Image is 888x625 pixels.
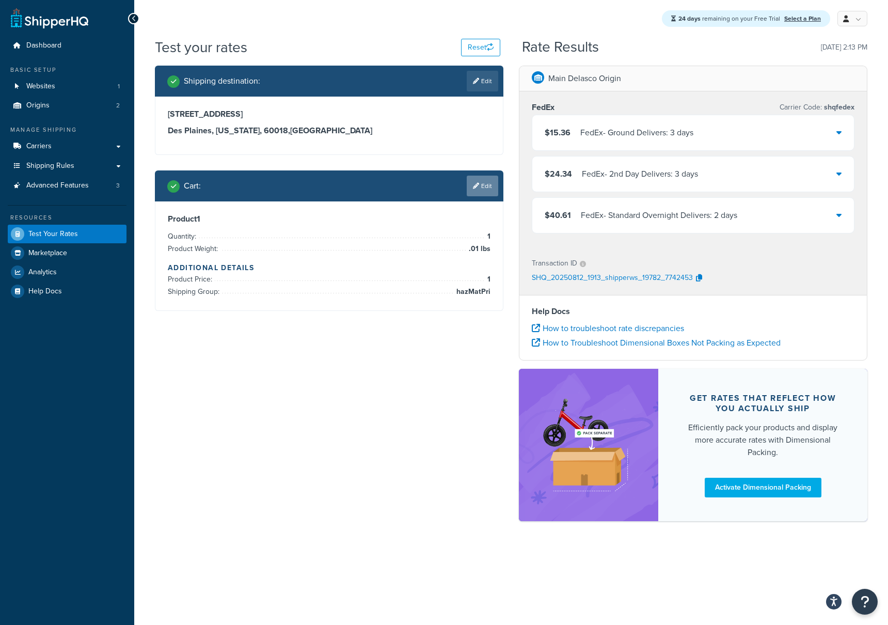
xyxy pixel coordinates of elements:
span: Product Price: [168,274,215,285]
span: remaining on your Free Trial [678,14,782,23]
span: 1 [485,273,490,286]
li: Origins [8,96,126,115]
h1: Test your rates [155,37,247,57]
span: 1 [485,230,490,243]
span: Dashboard [26,41,61,50]
span: Websites [26,82,55,91]
li: Websites [8,77,126,96]
li: Advanced Features [8,176,126,195]
h2: Shipping destination : [184,76,260,86]
span: $40.61 [545,209,571,221]
button: Open Resource Center [852,589,878,615]
button: Reset [461,39,500,56]
span: shqfedex [822,102,854,113]
span: Origins [26,101,50,110]
p: [DATE] 2:13 PM [821,40,867,55]
a: Test Your Rates [8,225,126,243]
a: How to troubleshoot rate discrepancies [532,322,684,334]
h4: Additional Details [168,262,490,273]
a: Origins2 [8,96,126,115]
h4: Help Docs [532,305,854,318]
div: FedEx - Standard Overnight Delivers: 2 days [581,208,737,223]
a: Edit [467,176,498,196]
a: Activate Dimensional Packing [705,478,821,497]
span: hazMatPri [454,286,490,298]
p: Transaction ID [532,256,577,271]
p: Carrier Code: [780,100,854,115]
h3: [STREET_ADDRESS] [168,109,490,119]
div: Basic Setup [8,66,126,74]
a: Shipping Rules [8,157,126,176]
h3: Product 1 [168,214,490,224]
a: Edit [467,71,498,91]
div: Resources [8,213,126,222]
h2: Rate Results [522,39,599,55]
span: Shipping Rules [26,162,74,170]
strong: 24 days [678,14,701,23]
a: Carriers [8,137,126,156]
h2: Cart : [184,181,201,191]
span: $15.36 [545,127,570,138]
p: Main Delasco Origin [548,71,621,86]
a: Help Docs [8,282,126,301]
span: Help Docs [28,287,62,296]
a: Marketplace [8,244,126,262]
div: FedEx - 2nd Day Delivers: 3 days [582,167,698,181]
span: Shipping Group: [168,286,222,297]
img: feature-image-dim-d40ad3071a2b3c8e08177464837368e35600d3c5e73b18a22c1e4bb210dc32ac.png [534,384,643,506]
a: How to Troubleshoot Dimensional Boxes Not Packing as Expected [532,337,781,349]
a: Select a Plan [784,14,821,23]
a: Dashboard [8,36,126,55]
span: Product Weight: [168,243,220,254]
span: Marketplace [28,249,67,258]
span: Carriers [26,142,52,151]
h3: Des Plaines, [US_STATE], 60018 , [GEOGRAPHIC_DATA] [168,126,490,136]
a: Analytics [8,263,126,282]
div: Get rates that reflect how you actually ship [683,393,843,414]
a: Advanced Features3 [8,176,126,195]
span: 1 [118,82,120,91]
span: Analytics [28,268,57,277]
span: Test Your Rates [28,230,78,239]
span: 2 [116,101,120,110]
div: Manage Shipping [8,126,126,134]
span: $24.34 [545,168,572,180]
span: .01 lbs [466,243,490,255]
p: SHQ_20250812_1913_shipperws_19782_7742453 [532,271,693,286]
span: 3 [116,181,120,190]
h3: FedEx [532,102,554,113]
a: Websites1 [8,77,126,96]
div: Efficiently pack your products and display more accurate rates with Dimensional Packing. [683,421,843,459]
span: Advanced Features [26,181,89,190]
div: FedEx - Ground Delivers: 3 days [580,126,693,140]
span: Quantity: [168,231,199,242]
